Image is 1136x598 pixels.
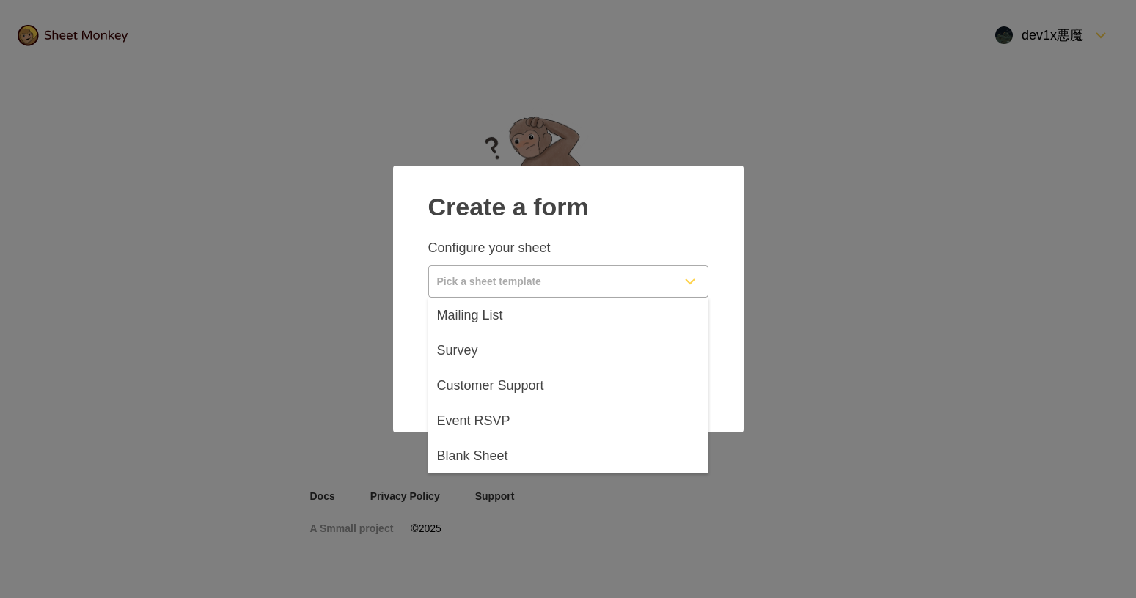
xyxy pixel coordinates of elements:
span: Event RSVP [437,412,510,429]
svg: FormDown [681,273,699,290]
button: Pick a sheet template [428,265,708,298]
input: Pick a sheet template [429,266,673,297]
h2: Create a form [428,183,708,221]
p: Configure your sheet [428,239,708,256]
span: Mailing List [437,306,503,324]
span: Blank Sheet [437,447,508,465]
span: Customer Support [437,377,544,394]
span: Survey [437,342,478,359]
